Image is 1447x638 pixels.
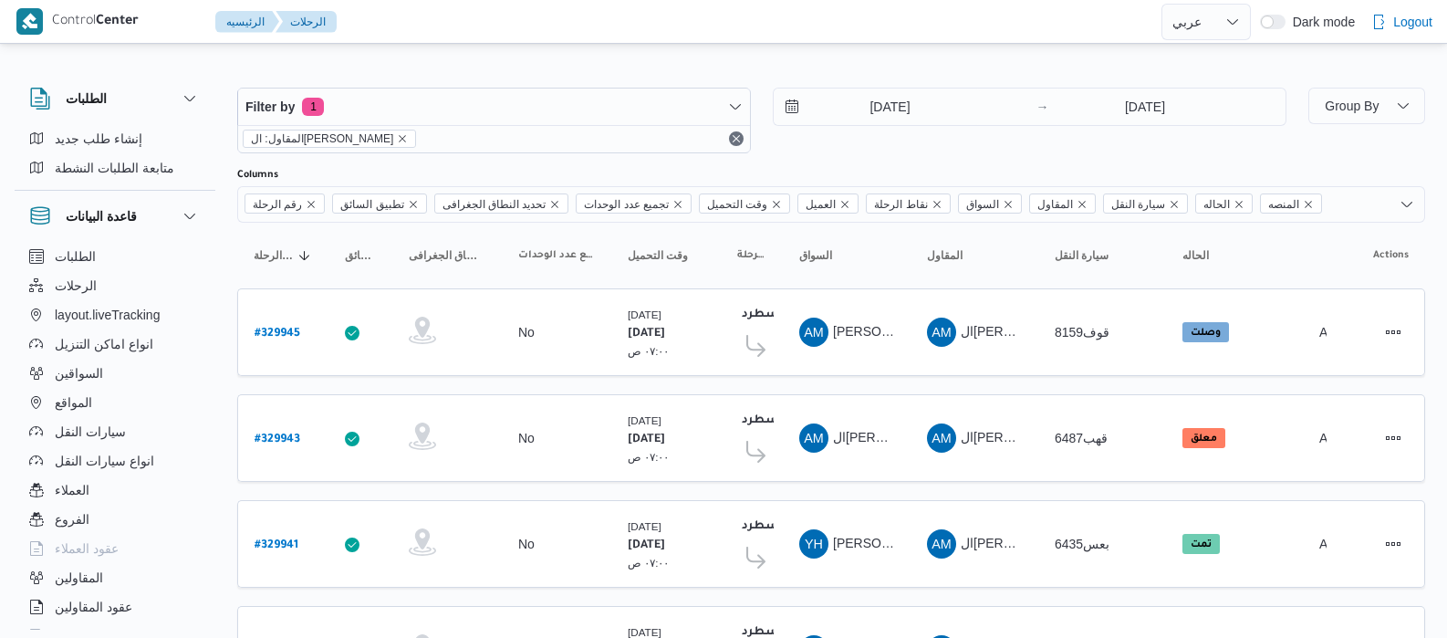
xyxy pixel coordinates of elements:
[276,11,337,33] button: الرحلات
[246,241,319,270] button: رقم الرحلةSorted in descending order
[620,241,712,270] button: وقت التحميل
[55,538,119,560] span: عقود العملاء
[1037,194,1073,214] span: المقاول
[55,567,103,589] span: المقاولين
[22,153,208,183] button: متابعة الطلبات النشطة
[628,414,661,426] small: [DATE]
[22,592,208,622] button: عقود المقاولين
[799,248,832,263] span: السواق
[55,333,153,355] span: انواع اماكن التنزيل
[16,8,43,35] img: X8yXhbKr1z7QwAAAABJRU5ErkJggg==
[742,520,846,533] b: فرونت دور مسطرد
[22,300,208,329] button: layout.liveTracking
[1286,15,1355,29] span: Dark mode
[1308,88,1425,124] button: Group By
[55,421,126,443] span: سيارات النقل
[932,424,952,453] span: AM
[518,536,535,552] div: No
[1364,4,1440,40] button: Logout
[66,205,137,227] h3: قاعدة البيانات
[243,130,416,148] span: المقاول: الهامي محمد خالد علي
[253,194,302,214] span: رقم الرحلة
[1191,434,1217,445] b: معلق
[866,193,950,214] span: نقاط الرحلة
[1055,89,1236,125] input: Press the down key to open a popover containing a calendar.
[958,193,1022,214] span: السواق
[251,131,393,147] span: المقاول: ال[PERSON_NAME]
[1319,537,1356,551] span: Admin
[255,539,298,552] b: # 329941
[55,128,142,150] span: إنشاء طلب جديد
[628,309,661,320] small: [DATE]
[833,536,1046,550] span: [PERSON_NAME] [PERSON_NAME]
[409,248,485,263] span: تحديد النطاق الجغرافى
[22,534,208,563] button: عقود العملاء
[434,193,569,214] span: تحديد النطاق الجغرافى
[1393,11,1432,33] span: Logout
[927,318,956,347] div: Alhamai Muhammad Khald Ali
[397,133,408,144] button: remove selected entity
[725,128,747,150] button: Remove
[839,199,850,210] button: Remove العميل from selection in this group
[774,89,981,125] input: Press the down key to open a popover containing a calendar.
[1303,199,1314,210] button: Remove المنصه from selection in this group
[55,362,103,384] span: السواقين
[306,199,317,210] button: Remove رقم الرحلة from selection in this group
[55,392,92,413] span: المواقع
[254,248,294,263] span: رقم الرحلة; Sorted in descending order
[332,193,426,214] span: تطبيق السائق
[255,328,300,340] b: # 329945
[22,124,208,153] button: إنشاء طلب جديد
[22,359,208,388] button: السواقين
[799,424,828,453] div: Alhamai Muhammad Khald Ali
[29,205,201,227] button: قاعدة البيانات
[1260,193,1322,214] span: المنصه
[576,193,692,214] span: تجميع عدد الوحدات
[833,430,951,445] span: ال[PERSON_NAME]
[699,193,790,214] span: وقت التحميل
[55,479,89,501] span: العملاء
[932,318,952,347] span: AM
[1055,431,1108,445] span: قهب6487
[22,446,208,476] button: انواع سيارات النقل
[1203,194,1230,214] span: الحاله
[927,424,956,453] div: Alhamai Muhammad Khald Ali
[771,199,782,210] button: Remove وقت التحميل from selection in this group
[55,275,97,297] span: الرحلات
[628,557,670,569] small: ٠٧:٠٠ ص
[742,414,846,427] b: فرونت دور مسطرد
[737,248,766,263] span: نقاط الرحلة
[1111,194,1165,214] span: سيارة النقل
[338,241,383,270] button: تطبيق السائق
[340,194,403,214] span: تطبيق السائق
[799,318,828,347] div: Adham Muhammad Hassan Muhammad
[1003,199,1014,210] button: Remove السواق from selection in this group
[1325,99,1379,113] span: Group By
[255,320,300,345] a: #329945
[742,309,846,321] b: فرونت دور مسطرد
[932,529,952,559] span: AM
[549,199,560,210] button: Remove تحديد النطاق الجغرافى from selection in this group
[66,88,107,110] h3: الطلبات
[672,199,683,210] button: Remove تجميع عدد الوحدات from selection in this group
[1182,534,1220,554] span: تمت
[1319,325,1356,340] span: Admin
[297,248,312,263] svg: Sorted in descending order
[920,241,1029,270] button: المقاول
[628,345,670,357] small: ٠٧:٠٠ ص
[245,193,325,214] span: رقم الرحلة
[518,324,535,340] div: No
[29,88,201,110] button: الطلبات
[22,242,208,271] button: الطلبات
[302,98,324,116] span: 1 active filters
[55,450,154,472] span: انواع سيارات النقل
[1055,325,1109,340] span: قوف8159
[245,96,295,118] span: Filter by
[1379,318,1408,347] button: Actions
[799,529,828,559] div: Yousf Hussain Hassan Yousf
[584,194,669,214] span: تجميع عدد الوحدات
[237,168,278,183] label: Columns
[966,194,999,214] span: السواق
[55,157,174,179] span: متابعة الطلبات النشطة
[1036,100,1049,113] div: →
